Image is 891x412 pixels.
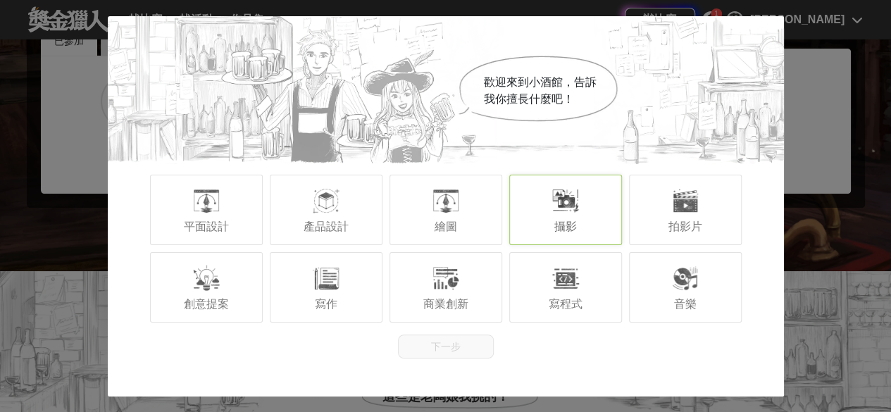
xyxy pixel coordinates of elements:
[484,76,597,105] span: 歡迎來到小酒館，告訴我你擅長什麼吧！
[423,298,468,310] span: 商業創新
[184,220,229,232] span: 平面設計
[315,298,337,310] span: 寫作
[304,220,349,232] span: 產品設計
[674,298,697,310] span: 音樂
[668,220,702,232] span: 拍影片
[398,335,494,358] button: 下一步
[435,220,457,232] span: 繪圖
[549,298,582,310] span: 寫程式
[554,220,577,232] span: 攝影
[184,298,229,310] span: 創意提案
